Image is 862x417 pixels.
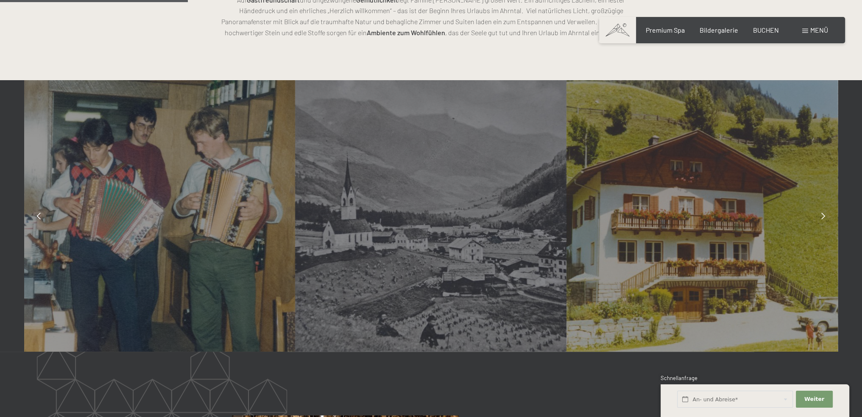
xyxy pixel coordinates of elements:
a: Premium Spa [645,26,684,34]
span: Weiter [804,395,824,403]
a: Bildergalerie [700,26,738,34]
strong: Ambiente zum Wohlfühlen [367,28,445,36]
span: Menü [810,26,828,34]
a: BUCHEN [753,26,779,34]
button: Weiter [796,391,832,408]
span: Schnellanfrage [661,375,697,381]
